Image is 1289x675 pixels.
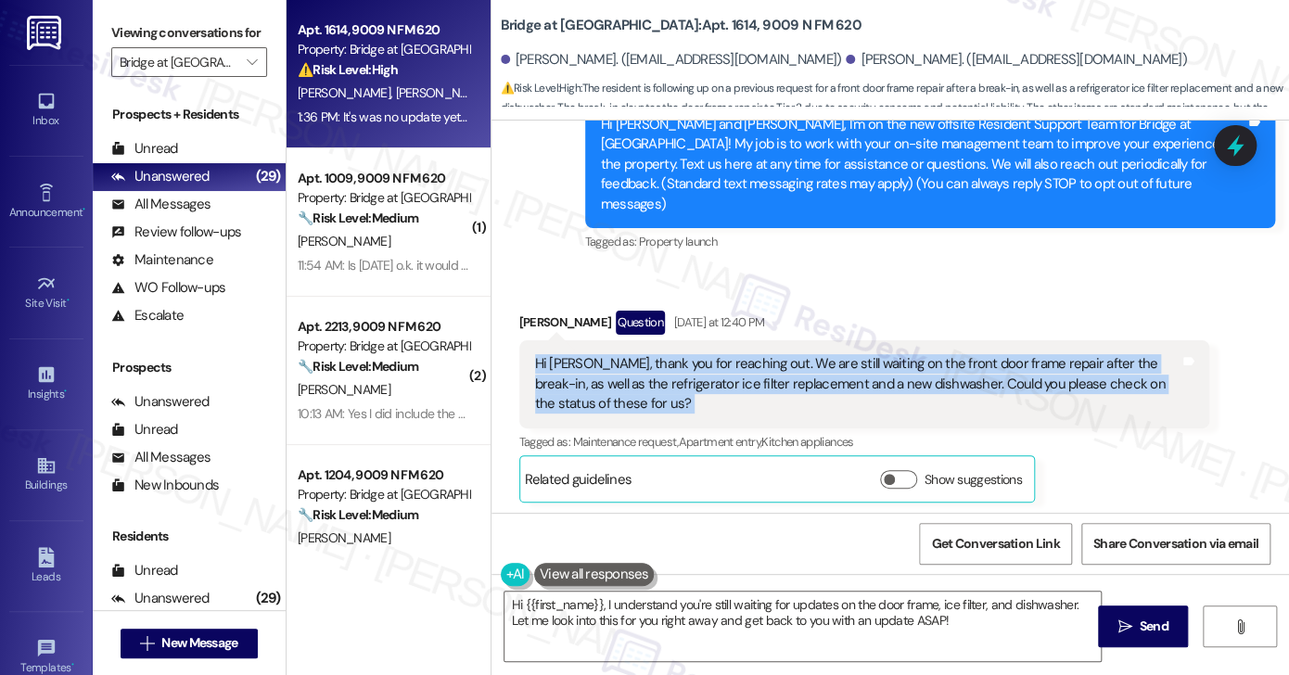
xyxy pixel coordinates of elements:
div: [PERSON_NAME]. ([EMAIL_ADDRESS][DOMAIN_NAME]) [501,50,842,70]
div: Review follow-ups [111,223,241,242]
div: Property: Bridge at [GEOGRAPHIC_DATA] [298,337,469,356]
button: Share Conversation via email [1081,523,1270,565]
span: Apartment entry , [678,434,761,450]
div: [DATE] at 12:40 PM [670,312,764,332]
a: Inbox [9,85,83,135]
textarea: Hi {{first_name}}, I understand you're still waiting for updates on the door frame, ice filter, a... [504,592,1101,661]
span: • [71,658,74,671]
div: Tagged as: [585,228,1275,255]
div: 11:54 AM: Is [DATE] o.k. it would be best in the afternoon. I will send the list and pictures. [298,257,759,274]
div: Tagged as: [519,428,1209,455]
div: New Inbounds [111,476,219,495]
div: 1:36 PM: It's was no update yet , someone came about [DATE] approximately [298,108,706,125]
span: [PERSON_NAME] [395,84,488,101]
strong: 🔧 Risk Level: Medium [298,210,418,226]
button: New Message [121,629,258,658]
div: Unanswered [111,167,210,186]
div: Property: Bridge at [GEOGRAPHIC_DATA] [298,188,469,208]
label: Viewing conversations for [111,19,267,47]
div: Related guidelines [525,470,632,497]
input: All communities [120,47,237,77]
span: • [64,385,67,398]
span: [PERSON_NAME] [298,529,390,546]
i:  [1117,619,1131,634]
span: Maintenance request , [572,434,678,450]
b: Bridge at [GEOGRAPHIC_DATA]: Apt. 1614, 9009 N FM 620 [501,16,861,35]
i:  [247,55,257,70]
a: Insights • [9,359,83,409]
a: Leads [9,541,83,592]
div: Hi [PERSON_NAME] and [PERSON_NAME], I'm on the new offsite Resident Support Team for Bridge at [G... [601,115,1245,214]
div: Property: Bridge at [GEOGRAPHIC_DATA] [298,485,469,504]
label: Show suggestions [925,470,1022,490]
strong: ⚠️ Risk Level: High [501,81,581,96]
div: Apt. 1614, 9009 N FM 620 [298,20,469,40]
i:  [1232,619,1246,634]
div: All Messages [111,448,211,467]
div: Unread [111,420,178,439]
div: Unread [111,139,178,159]
div: (29) [251,584,286,613]
div: Unanswered [111,589,210,608]
span: [PERSON_NAME] [298,233,390,249]
img: ResiDesk Logo [27,16,65,50]
i:  [140,636,154,651]
div: [PERSON_NAME]. ([EMAIL_ADDRESS][DOMAIN_NAME]) [846,50,1187,70]
div: Escalate [111,306,184,325]
button: Get Conversation Link [919,523,1071,565]
span: Share Conversation via email [1093,534,1258,554]
div: Unanswered [111,392,210,412]
div: Residents [93,527,286,546]
div: Question [616,311,665,334]
span: [PERSON_NAME] [298,381,390,398]
div: All Messages [111,195,211,214]
span: • [83,203,85,216]
div: Apt. 2213, 9009 N FM 620 [298,317,469,337]
span: Get Conversation Link [931,534,1059,554]
a: Site Visit • [9,268,83,318]
strong: 🔧 Risk Level: Medium [298,506,418,523]
strong: ⚠️ Risk Level: High [298,61,398,78]
div: (29) [251,162,286,191]
div: WO Follow-ups [111,278,225,298]
div: Prospects + Residents [93,105,286,124]
div: Prospects [93,358,286,377]
div: Apt. 1204, 9009 N FM 620 [298,465,469,485]
div: Hi [PERSON_NAME], thank you for reaching out. We are still waiting on the front door frame repair... [535,354,1180,414]
span: Kitchen appliances [761,434,853,450]
span: [PERSON_NAME] [298,84,396,101]
div: Unread [111,561,178,580]
div: 10:13 AM: Yes I did include the kitchen in the request. [298,405,577,422]
div: [PERSON_NAME] [519,311,1209,340]
span: • [67,294,70,307]
button: Send [1098,605,1188,647]
div: Apt. 1009, 9009 N FM 620 [298,169,469,188]
strong: 🔧 Risk Level: Medium [298,358,418,375]
span: Property launch [638,234,716,249]
div: Maintenance [111,250,213,270]
div: Property: Bridge at [GEOGRAPHIC_DATA] [298,40,469,59]
a: Buildings [9,450,83,500]
span: New Message [161,633,237,653]
span: Send [1139,617,1168,636]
